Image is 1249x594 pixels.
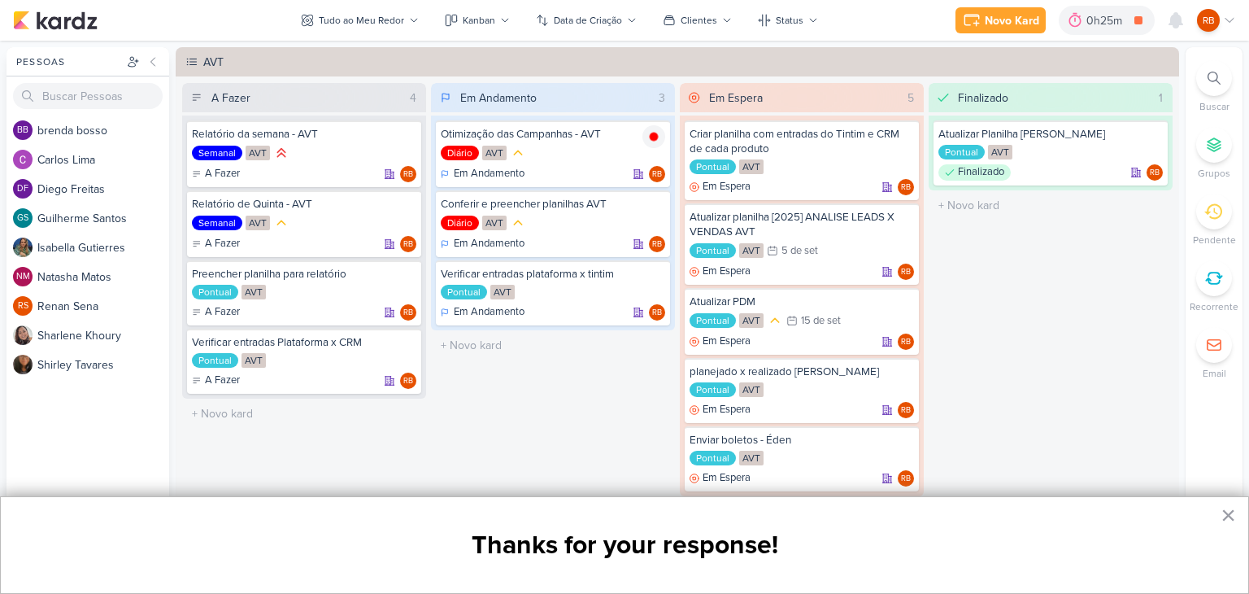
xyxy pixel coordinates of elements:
div: Pontual [938,145,985,159]
div: Enviar boletos - Éden [690,433,914,448]
div: Natasha Matos [13,267,33,286]
div: Em Andamento [441,166,524,182]
div: A Fazer [211,90,250,107]
p: NM [16,273,30,282]
div: Responsável: Rogerio Bispo [400,236,416,252]
p: GS [17,214,28,223]
div: 3 [652,90,672,107]
p: RB [901,338,911,347]
div: Thanks for your response! [33,530,1216,561]
div: N a t a s h a M a t o s [37,269,169,286]
div: Responsável: Rogerio Bispo [400,373,416,389]
div: Atualizar Planilha de Verba [938,127,1163,142]
div: Em Espera [690,470,751,487]
div: Prioridade Média [273,215,289,231]
div: Diário [441,216,479,230]
div: Finalizado [958,90,1008,107]
div: AVT [482,146,507,160]
div: Semanal [192,146,242,160]
p: A Fazer [205,236,240,252]
div: Atualizar PDM [690,295,914,309]
div: A Fazer [192,304,240,321]
div: Pessoas [13,55,124,69]
p: RB [1150,169,1160,177]
p: Grupos [1198,166,1230,181]
div: Rogerio Bispo [400,373,416,389]
div: C a r l o s L i m a [37,151,169,168]
input: + Novo kard [932,194,1169,217]
div: Finalizado [938,164,1011,181]
div: Pontual [690,382,736,397]
div: Em Espera [690,179,751,195]
div: Responsável: Rogerio Bispo [649,236,665,252]
div: 1 [1152,90,1169,107]
div: AVT [242,285,266,299]
p: RB [901,184,911,192]
div: Responsável: Rogerio Bispo [400,304,416,321]
div: Rogerio Bispo [400,236,416,252]
div: Responsável: Rogerio Bispo [898,402,914,418]
div: Conferir e preencher planilhas AVT [441,197,665,212]
div: Rogerio Bispo [898,334,914,350]
img: Shirley Tavares [13,355,33,374]
div: Pontual [690,451,736,465]
div: Prioridade Média [767,312,783,329]
div: Rogerio Bispo [400,166,416,182]
div: Pontual [690,243,736,258]
div: Pontual [192,353,238,368]
img: tracking [642,125,665,148]
p: Buscar [1199,99,1229,114]
li: Ctrl + F [1186,60,1242,114]
p: Em Espera [703,470,751,487]
button: Close [1221,502,1236,528]
div: AVT [203,54,1174,71]
p: RS [18,302,28,311]
div: AVT [988,145,1012,159]
img: kardz.app [13,11,98,30]
div: D i e g o F r e i t a s [37,181,169,198]
div: Diego Freitas [13,179,33,199]
div: Responsável: Rogerio Bispo [898,470,914,487]
div: AVT [482,216,507,230]
div: Pontual [441,285,487,299]
div: Pontual [690,313,736,328]
div: Em Espera [709,90,763,107]
div: A Fazer [192,166,240,182]
div: Rogerio Bispo [649,166,665,182]
div: Criar planilha com entradas do Tintim e CRM de cada produto [690,127,914,156]
p: Pendente [1193,233,1236,247]
div: AVT [246,146,270,160]
div: Rogerio Bispo [1147,164,1163,181]
div: Pontual [192,285,238,299]
div: Verificar entradas plataforma x tintim [441,267,665,282]
div: Responsável: Rogerio Bispo [898,264,914,280]
div: Rogerio Bispo [400,304,416,321]
div: 5 [901,90,920,107]
div: Diário [441,146,479,160]
p: RB [652,309,662,317]
p: RB [403,171,413,179]
div: 4 [403,90,423,107]
img: Carlos Lima [13,150,33,169]
div: Responsável: Rogerio Bispo [898,334,914,350]
p: RB [901,475,911,483]
div: Renan Sena [13,296,33,316]
div: Rogerio Bispo [1197,9,1220,32]
p: Em Andamento [454,236,524,252]
p: DF [17,185,28,194]
div: I s a b e l l a G u t i e r r e s [37,239,169,256]
p: RB [901,407,911,415]
div: Responsável: Rogerio Bispo [649,166,665,182]
div: Relatório de Quinta - AVT [192,197,416,212]
div: Preencher planilha para relatório [192,267,416,282]
img: Sharlene Khoury [13,325,33,345]
p: RB [403,241,413,249]
div: Em Andamento [441,304,524,321]
div: brenda bosso [13,120,33,140]
div: Guilherme Santos [13,208,33,228]
p: A Fazer [205,166,240,182]
div: Prioridade Média [510,215,526,231]
p: Em Andamento [454,166,524,182]
div: Em Espera [690,402,751,418]
div: Rogerio Bispo [649,304,665,321]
